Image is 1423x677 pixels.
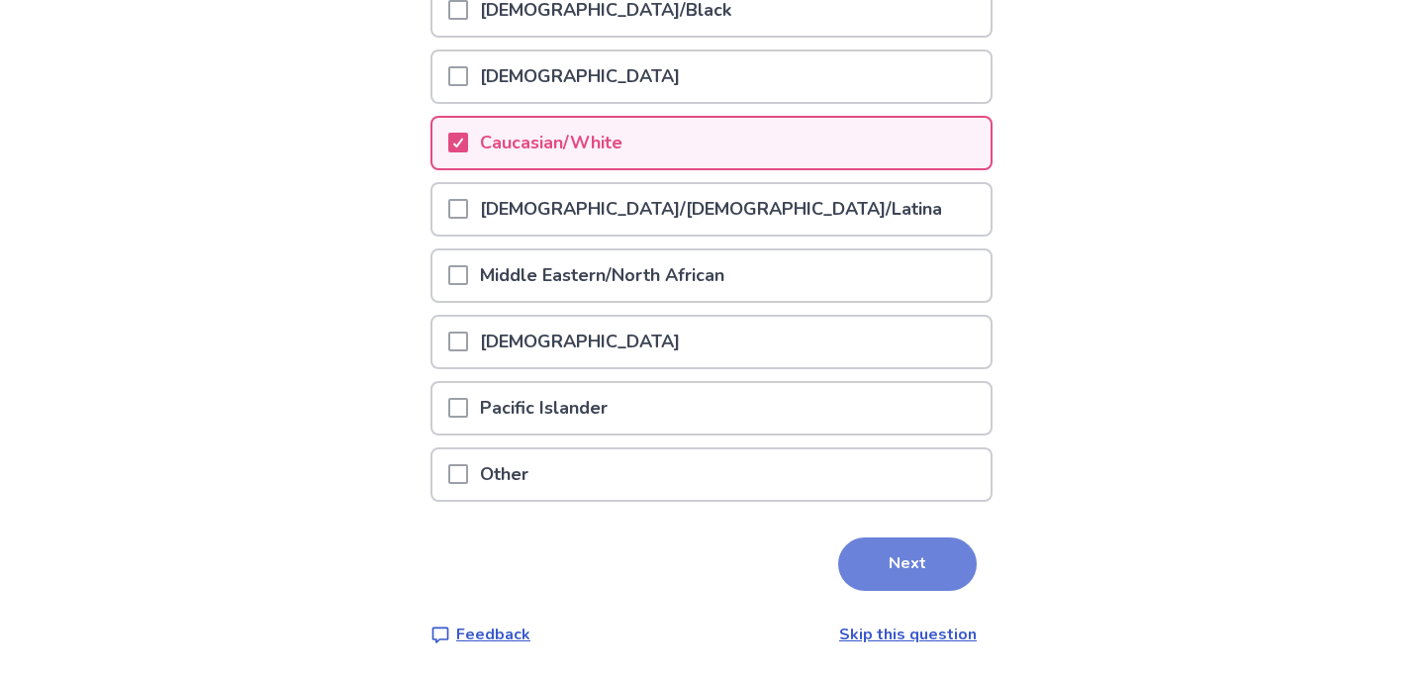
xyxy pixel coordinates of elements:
[468,118,634,168] p: Caucasian/White
[838,537,977,591] button: Next
[468,184,954,235] p: [DEMOGRAPHIC_DATA]/[DEMOGRAPHIC_DATA]/Latina
[468,317,692,367] p: [DEMOGRAPHIC_DATA]
[468,449,540,500] p: Other
[839,624,977,645] a: Skip this question
[430,623,530,646] a: Feedback
[468,383,619,434] p: Pacific Islander
[468,250,736,301] p: Middle Eastern/North African
[456,623,530,646] p: Feedback
[468,51,692,102] p: [DEMOGRAPHIC_DATA]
